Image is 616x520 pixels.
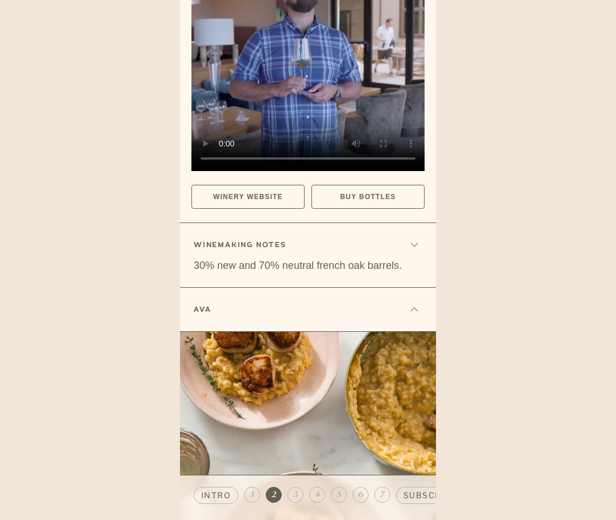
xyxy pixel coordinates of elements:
[337,489,341,501] span: 5
[309,487,325,503] button: 4
[271,489,277,501] span: 2
[396,487,481,504] button: subscription
[311,185,425,209] a: Buy Bottles
[293,489,298,501] span: 3
[194,305,211,314] h6: AVA
[358,489,363,501] span: 6
[194,257,422,273] p: 30% new and 70% neutral french oak barrels.
[266,487,282,503] button: 2
[374,487,390,503] button: 7
[331,487,347,503] button: 5
[380,489,385,501] span: 7
[194,487,238,504] button: intro
[194,240,286,249] h6: WINEMAKING NOTES
[191,185,305,209] a: Winery website
[353,487,369,503] button: 6
[201,490,231,501] span: intro
[287,487,303,503] button: 3
[251,489,254,501] span: 1
[244,487,260,503] button: 1
[403,490,474,501] span: subscription
[315,489,320,501] span: 4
